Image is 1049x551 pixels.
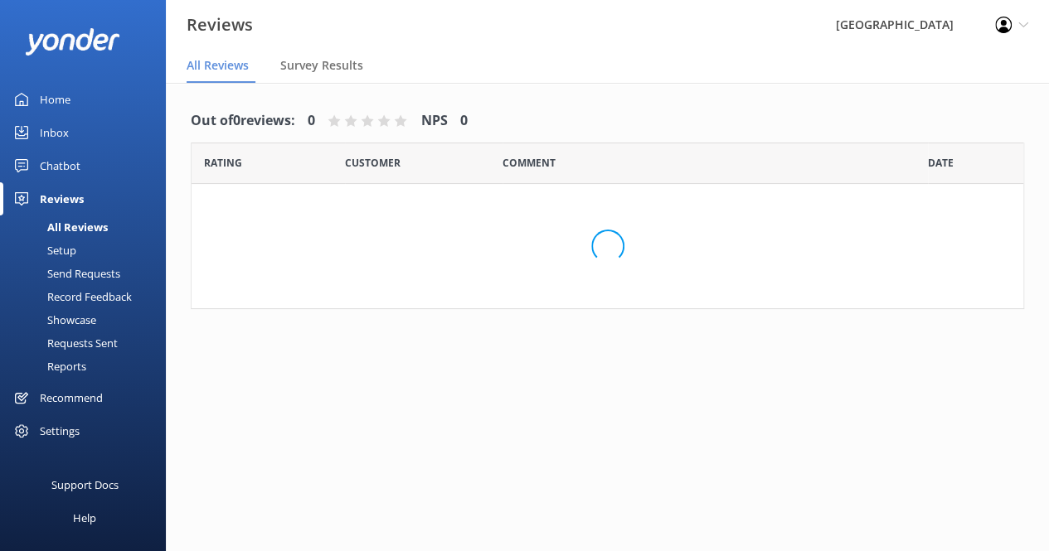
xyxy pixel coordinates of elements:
[460,110,468,132] h4: 0
[10,239,166,262] a: Setup
[187,12,253,38] h3: Reviews
[25,28,120,56] img: yonder-white-logo.png
[345,155,401,171] span: Date
[10,308,96,331] div: Showcase
[10,308,166,331] a: Showcase
[10,239,76,262] div: Setup
[10,215,166,239] a: All Reviews
[73,501,96,534] div: Help
[10,331,118,355] div: Requests Sent
[40,182,84,215] div: Reviews
[51,468,119,501] div: Support Docs
[40,83,70,116] div: Home
[40,414,80,447] div: Settings
[10,215,108,239] div: All Reviews
[10,355,86,378] div: Reports
[928,155,954,171] span: Date
[280,57,363,74] span: Survey Results
[10,262,120,285] div: Send Requests
[40,381,103,414] div: Recommend
[10,355,166,378] a: Reports
[191,110,295,132] h4: Out of 0 reviews:
[503,155,556,171] span: Question
[10,285,132,308] div: Record Feedback
[308,110,315,132] h4: 0
[10,262,166,285] a: Send Requests
[40,149,80,182] div: Chatbot
[10,285,166,308] a: Record Feedback
[10,331,166,355] a: Requests Sent
[204,155,242,171] span: Date
[421,110,448,132] h4: NPS
[40,116,69,149] div: Inbox
[187,57,249,74] span: All Reviews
